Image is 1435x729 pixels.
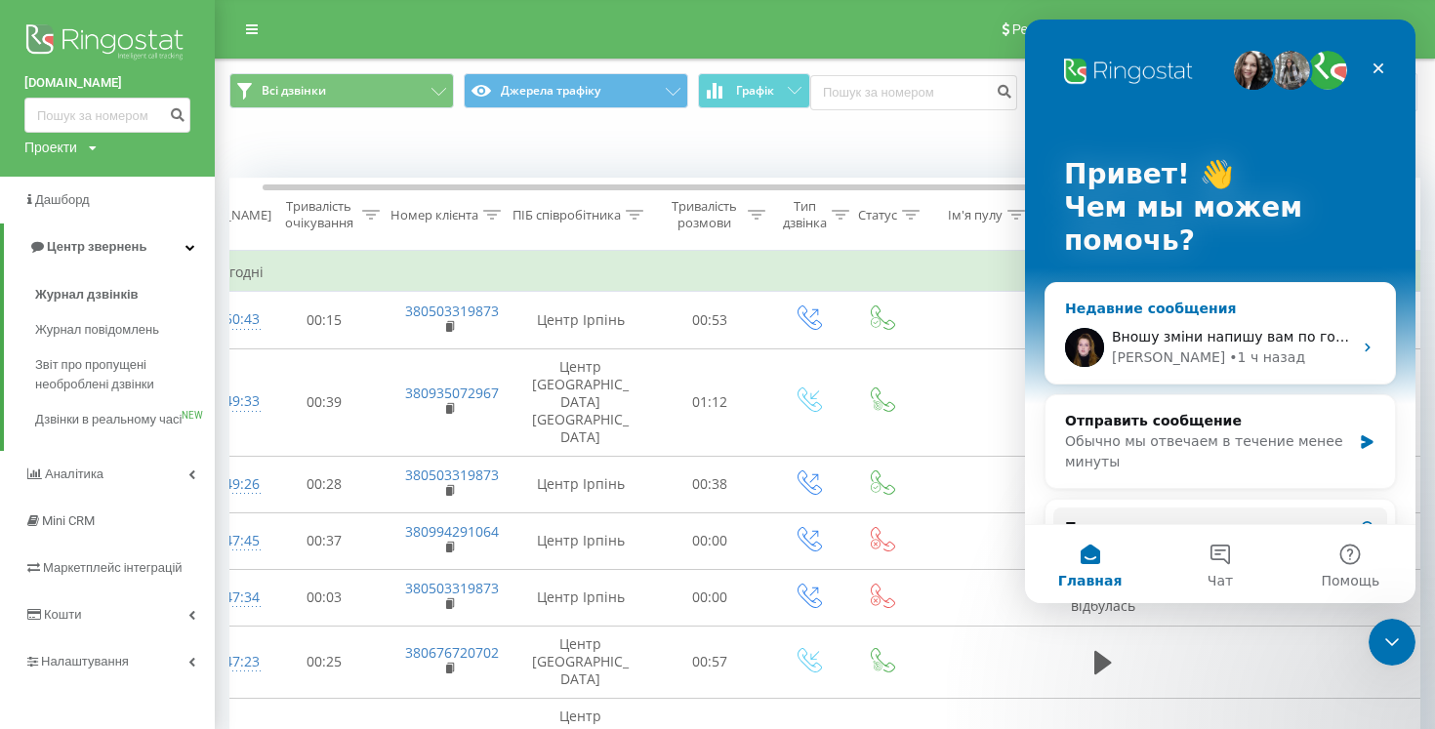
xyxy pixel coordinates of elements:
input: Пошук за номером [24,98,190,133]
td: Центр Ірпінь [512,292,649,348]
td: Центр Ірпінь [512,569,649,626]
td: 00:57 [649,627,771,699]
td: Центр [GEOGRAPHIC_DATA] [512,627,649,699]
iframe: Intercom live chat [1025,20,1415,603]
span: Аналiтика [45,466,103,481]
span: Реферальна програма [1012,21,1156,37]
td: 00:00 [649,512,771,569]
div: Тривалість очікування [280,198,357,231]
iframe: Intercom live chat [1369,619,1415,666]
div: ПІБ співробітника [512,207,621,223]
a: 380503319873 [405,579,499,597]
div: Тип дзвінка [783,198,827,231]
div: 11:47:34 [205,579,244,617]
span: Кошти [44,607,81,622]
button: Графік [698,73,810,108]
button: Джерела трафіку [464,73,688,108]
span: Звіт про пропущені необроблені дзвінки [35,355,205,394]
div: Тривалість розмови [666,198,743,231]
span: Дашборд [35,192,90,207]
td: 00:15 [264,292,386,348]
td: 00:53 [649,292,771,348]
a: 380503319873 [405,466,499,484]
td: Центр Ірпінь [512,456,649,512]
div: Номер клієнта [390,207,478,223]
span: Всі дзвінки [262,83,326,99]
td: 00:37 [264,512,386,569]
a: 380503319873 [405,302,499,320]
td: 00:25 [264,627,386,699]
a: Центр звернень [4,223,215,270]
td: 00:28 [264,456,386,512]
span: Журнал дзвінків [35,285,139,304]
div: 11:50:43 [205,301,244,339]
a: [DOMAIN_NAME] [24,73,190,93]
a: 380994291064 [405,522,499,541]
div: 11:49:33 [205,383,244,421]
a: Дзвінки в реальному часіNEW [35,402,215,437]
div: 11:47:45 [205,522,244,560]
span: Налаштування [41,654,129,668]
a: Журнал дзвінків [35,277,215,312]
td: 01:12 [649,348,771,456]
span: Маркетплейс інтеграцій [43,560,183,575]
input: Пошук за номером [810,75,1017,110]
a: 380935072967 [405,384,499,402]
a: Журнал повідомлень [35,312,215,347]
td: 00:00 [649,569,771,626]
td: 00:03 [264,569,386,626]
span: Графік [736,84,774,98]
div: Проекти [24,138,77,157]
button: Всі дзвінки [229,73,454,108]
td: 00:39 [264,348,386,456]
td: 00:38 [649,456,771,512]
td: Центр Ірпінь [512,512,649,569]
span: Mini CRM [42,513,95,528]
div: 11:49:26 [205,466,244,504]
span: Центр звернень [47,239,146,254]
div: Ім'я пулу [948,207,1003,223]
div: 11:47:23 [205,643,244,681]
span: Дзвінки в реальному часі [35,410,182,429]
a: Звіт про пропущені необроблені дзвінки [35,347,215,402]
img: Ringostat logo [24,20,190,68]
div: Статус [858,207,897,223]
a: 380676720702 [405,643,499,662]
span: Журнал повідомлень [35,320,159,340]
td: Центр [GEOGRAPHIC_DATA] [GEOGRAPHIC_DATA] [512,348,649,456]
